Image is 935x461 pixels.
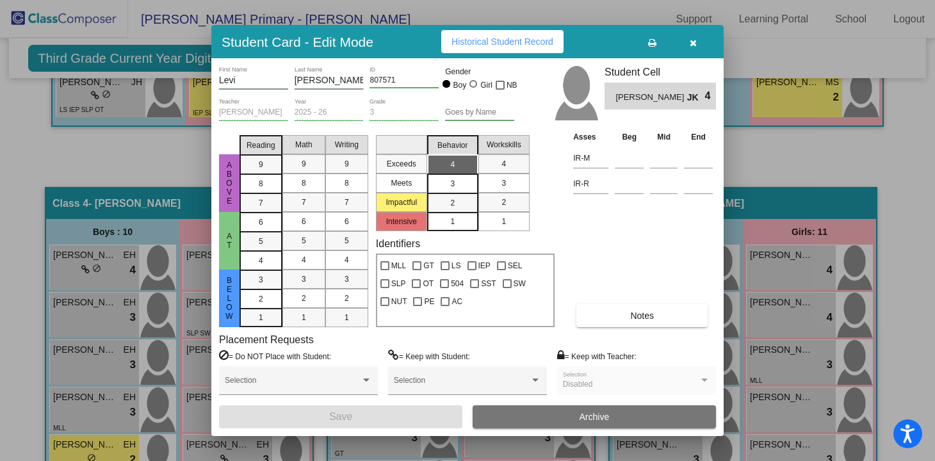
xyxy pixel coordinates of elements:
span: 4 [302,254,306,266]
input: Enter ID [370,76,439,85]
th: Beg [612,130,647,144]
span: 3 [345,273,349,285]
span: AC [451,294,462,309]
span: NB [507,77,517,93]
label: = Keep with Teacher: [557,350,637,362]
span: 1 [259,312,263,323]
span: 8 [259,178,263,190]
span: 1 [450,216,455,227]
span: 5 [259,236,263,247]
span: 4 [705,88,716,104]
span: 1 [302,312,306,323]
span: 9 [259,159,263,170]
span: 1 [345,312,349,323]
button: Historical Student Record [441,30,564,53]
span: 3 [259,274,263,286]
label: Placement Requests [219,334,314,346]
span: 6 [345,216,349,227]
span: 6 [302,216,306,227]
label: = Keep with Student: [388,350,470,362]
span: SW [514,276,526,291]
span: Workskills [487,139,521,150]
span: MLL [391,258,406,273]
span: 1 [501,216,506,227]
span: 9 [345,158,349,170]
span: 7 [302,197,306,208]
span: GT [423,258,434,273]
th: Asses [570,130,612,144]
span: 3 [450,178,455,190]
input: goes by name [445,108,514,117]
span: SLP [391,276,406,291]
input: year [295,108,364,117]
div: Girl [480,79,492,91]
input: assessment [573,149,608,168]
label: = Do NOT Place with Student: [219,350,331,362]
input: grade [370,108,439,117]
span: Historical Student Record [451,36,553,47]
span: 4 [259,255,263,266]
span: Disabled [563,380,593,389]
span: Above [224,161,235,206]
span: JK [687,91,705,104]
button: Archive [473,405,716,428]
span: 5 [302,235,306,247]
span: Math [295,139,313,150]
span: At [224,232,235,250]
span: Archive [580,412,610,422]
mat-label: Gender [445,66,514,77]
span: 4 [450,159,455,170]
h3: Student Cell [605,66,716,78]
span: 4 [501,158,506,170]
label: Identifiers [376,238,420,250]
span: 3 [302,273,306,285]
th: End [681,130,716,144]
span: NUT [391,294,407,309]
input: teacher [219,108,288,117]
span: 2 [501,197,506,208]
h3: Student Card - Edit Mode [222,34,373,50]
span: 8 [345,177,349,189]
span: OT [423,276,434,291]
span: 2 [450,197,455,209]
span: Save [329,411,352,422]
span: Below [224,276,235,321]
th: Mid [647,130,681,144]
span: 3 [501,177,506,189]
span: 504 [451,276,464,291]
span: LS [451,258,461,273]
span: SST [481,276,496,291]
span: 8 [302,177,306,189]
button: Notes [576,304,708,327]
span: 2 [259,293,263,305]
span: 6 [259,216,263,228]
span: 9 [302,158,306,170]
span: Notes [630,311,654,321]
span: 7 [259,197,263,209]
span: 2 [345,293,349,304]
span: SEL [508,258,523,273]
span: 5 [345,235,349,247]
span: Reading [247,140,275,151]
input: assessment [573,174,608,193]
span: Writing [335,139,359,150]
span: Behavior [437,140,467,151]
span: [PERSON_NAME] [615,91,687,104]
span: IEP [478,258,491,273]
span: 2 [302,293,306,304]
span: PE [424,294,434,309]
span: 4 [345,254,349,266]
button: Save [219,405,462,428]
div: Boy [453,79,467,91]
span: 7 [345,197,349,208]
